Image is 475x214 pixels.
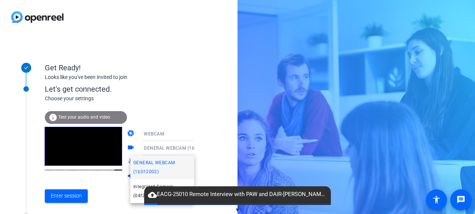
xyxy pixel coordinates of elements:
span: ▼ [235,207,240,213]
mat-icon: cloud_upload [148,190,157,199]
span: Integrated Camera (04f2:b71c) [133,182,191,200]
span: GENERAL WEBCAM (1b3f:2002) [133,158,191,176]
span: EACG-25010 Remote Interview with PAW and DAIR-[PERSON_NAME]-take 1-2025-09-15-09-13-04-120-1.webm [144,190,331,199]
